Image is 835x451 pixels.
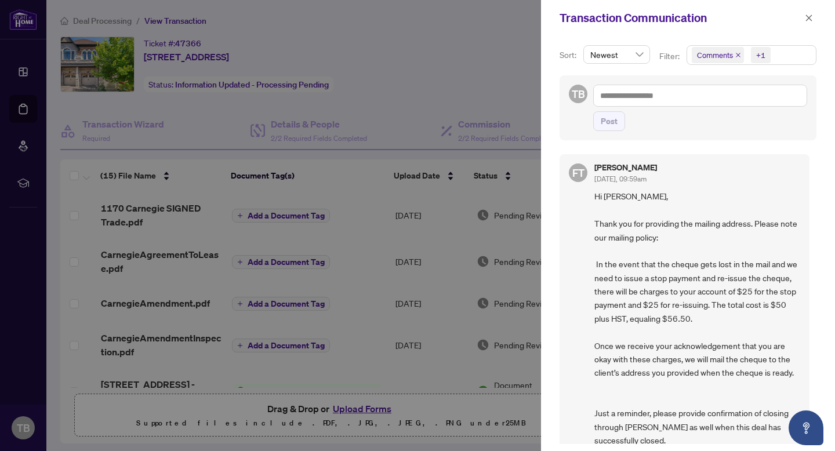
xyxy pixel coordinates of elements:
[572,165,584,181] span: FT
[594,163,657,172] h5: [PERSON_NAME]
[692,47,744,63] span: Comments
[697,49,733,61] span: Comments
[735,52,741,58] span: close
[789,410,823,445] button: Open asap
[560,49,579,61] p: Sort:
[590,46,643,63] span: Newest
[593,111,625,131] button: Post
[560,9,801,27] div: Transaction Communication
[805,14,813,22] span: close
[659,50,681,63] p: Filter:
[572,86,585,102] span: TB
[756,49,765,61] div: +1
[594,174,647,183] span: [DATE], 09:59am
